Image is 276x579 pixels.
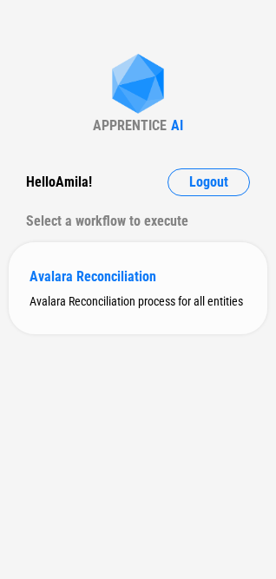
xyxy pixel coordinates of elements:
img: Apprentice AI [103,54,173,117]
button: Logout [168,168,250,196]
div: Avalara Reconciliation process for all entities [30,294,246,308]
div: Hello Amila ! [26,168,92,196]
span: Logout [189,175,228,189]
div: AI [171,117,183,134]
div: Select a workflow to execute [26,207,250,235]
div: APPRENTICE [93,117,167,134]
div: Avalara Reconciliation [30,268,246,285]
